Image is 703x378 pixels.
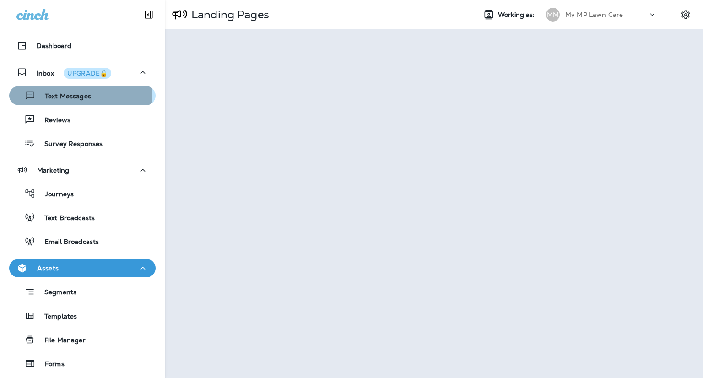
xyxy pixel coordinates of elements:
[36,190,74,199] p: Journeys
[9,259,156,277] button: Assets
[9,282,156,302] button: Segments
[9,354,156,373] button: Forms
[677,6,694,23] button: Settings
[35,288,76,297] p: Segments
[35,116,70,125] p: Reviews
[36,360,65,369] p: Forms
[35,140,103,149] p: Survey Responses
[64,68,111,79] button: UPGRADE🔒
[9,208,156,227] button: Text Broadcasts
[9,110,156,129] button: Reviews
[35,238,99,247] p: Email Broadcasts
[9,37,156,55] button: Dashboard
[37,265,59,272] p: Assets
[37,68,111,77] p: Inbox
[9,306,156,325] button: Templates
[188,8,269,22] p: Landing Pages
[565,11,623,18] p: My MP Lawn Care
[35,336,86,345] p: File Manager
[9,86,156,105] button: Text Messages
[9,134,156,153] button: Survey Responses
[9,63,156,81] button: InboxUPGRADE🔒
[37,167,69,174] p: Marketing
[546,8,560,22] div: MM
[35,313,77,321] p: Templates
[9,330,156,349] button: File Manager
[9,161,156,179] button: Marketing
[9,184,156,203] button: Journeys
[67,70,108,76] div: UPGRADE🔒
[9,232,156,251] button: Email Broadcasts
[136,5,162,24] button: Collapse Sidebar
[37,42,71,49] p: Dashboard
[36,92,91,101] p: Text Messages
[35,214,95,223] p: Text Broadcasts
[498,11,537,19] span: Working as:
